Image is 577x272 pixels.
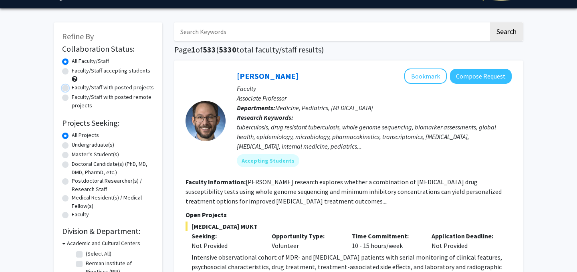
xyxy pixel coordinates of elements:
span: 1 [191,44,196,54]
p: Open Projects [186,210,512,220]
div: tuberculosis, drug resistant tuberculosis, whole genome sequencing, biomarker assessments, global... [237,122,512,151]
h2: Division & Department: [62,226,154,236]
label: Master's Student(s) [72,150,119,159]
b: Research Keywords: [237,113,293,121]
label: Undergraduate(s) [72,141,114,149]
span: Medicine, Pediatrics, [MEDICAL_DATA] [275,104,373,112]
button: Add Jeffrey Tornheim to Bookmarks [404,69,447,84]
label: Faculty/Staff with posted projects [72,83,154,92]
label: All Projects [72,131,99,139]
label: (Select All) [86,250,111,258]
h3: Academic and Cultural Centers [67,239,140,248]
label: Doctoral Candidate(s) (PhD, MD, DMD, PharmD, etc.) [72,160,154,177]
p: Associate Professor [237,93,512,103]
fg-read-more: [PERSON_NAME] research explores whether a combination of [MEDICAL_DATA] drug susceptibility tests... [186,178,502,205]
label: Postdoctoral Researcher(s) / Research Staff [72,177,154,193]
p: Time Commitment: [352,231,420,241]
div: Volunteer [266,231,346,250]
label: Faculty/Staff accepting students [72,66,150,75]
label: Faculty/Staff with posted remote projects [72,93,154,110]
iframe: Chat [6,236,34,266]
h2: Collaboration Status: [62,44,154,54]
label: Faculty [72,210,89,219]
b: Faculty Information: [186,178,246,186]
button: Search [490,22,523,41]
h2: Projects Seeking: [62,118,154,128]
b: Departments: [237,104,275,112]
span: Refine By [62,31,94,41]
p: Application Deadline: [432,231,500,241]
span: 5330 [219,44,236,54]
p: Seeking: [192,231,260,241]
label: All Faculty/Staff [72,57,109,65]
div: Not Provided [192,241,260,250]
span: [MEDICAL_DATA] MUKT [186,222,512,231]
p: Opportunity Type: [272,231,340,241]
input: Search Keywords [174,22,489,41]
mat-chip: Accepting Students [237,154,299,167]
button: Compose Request to Jeffrey Tornheim [450,69,512,84]
h1: Page of ( total faculty/staff results) [174,45,523,54]
a: [PERSON_NAME] [237,71,299,81]
span: 533 [203,44,216,54]
label: Medical Resident(s) / Medical Fellow(s) [72,193,154,210]
p: Faculty [237,84,512,93]
div: Not Provided [426,231,506,250]
div: 10 - 15 hours/week [346,231,426,250]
